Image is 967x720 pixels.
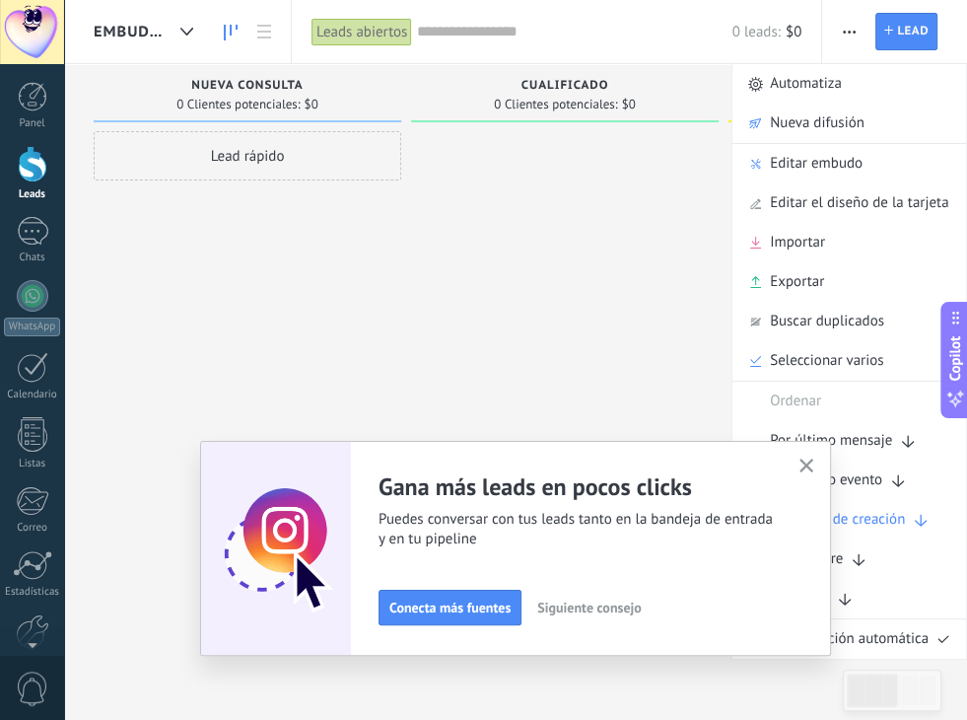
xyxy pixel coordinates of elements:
a: Lead [875,13,937,50]
button: Más [835,13,863,50]
span: Copilot [945,336,965,382]
span: Puedes conversar con tus leads tanto en la bandeja de entrada y en tu pipeline [379,510,775,549]
div: Listas [4,458,61,470]
span: Exportar [770,262,824,302]
span: $0 [786,23,801,41]
span: Ordenar [770,382,821,421]
span: $0 [622,99,636,110]
span: Cualificado [521,79,609,93]
span: Importar [770,223,825,262]
div: Cualificado [421,79,709,96]
span: Editar embudo [770,144,863,183]
div: Nueva consulta [104,79,391,96]
span: Automatiza [770,64,842,104]
span: Buscar duplicados [770,302,884,341]
div: WhatsApp [4,318,60,336]
div: Calendario [4,389,61,401]
span: Actualización automática [770,619,929,659]
span: 0 Clientes potenciales: [176,99,300,110]
div: Correo [4,522,61,535]
span: Por último mensaje [770,421,892,461]
span: Lead [897,14,929,49]
span: 0 Clientes potenciales: [494,99,617,110]
span: Nueva difusión [770,104,864,143]
a: Leads [214,13,247,51]
a: Lista [247,13,281,51]
span: Nueva consulta [191,79,303,93]
span: Seleccionar varios [770,341,883,381]
div: Lead rápido [94,131,401,180]
span: $0 [305,99,318,110]
span: Editar el diseño de la tarjeta [770,183,948,223]
h2: Gana más leads en pocos clicks [379,471,775,502]
div: Leads abiertos [311,18,412,46]
div: Estadísticas [4,586,61,599]
span: Conecta más fuentes [389,601,511,614]
div: Panel [4,117,61,130]
span: 0 leads: [732,23,781,41]
div: Chats [4,252,61,264]
button: Conecta más fuentes [379,590,521,625]
a: Automatiza [732,64,966,104]
span: Por fecha de creación [770,500,905,540]
button: Siguiente consejo [528,593,650,622]
div: Leads [4,188,61,201]
span: Siguiente consejo [537,601,641,614]
span: EMBUDO GENERAL - SERVICIOS [94,23,173,41]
